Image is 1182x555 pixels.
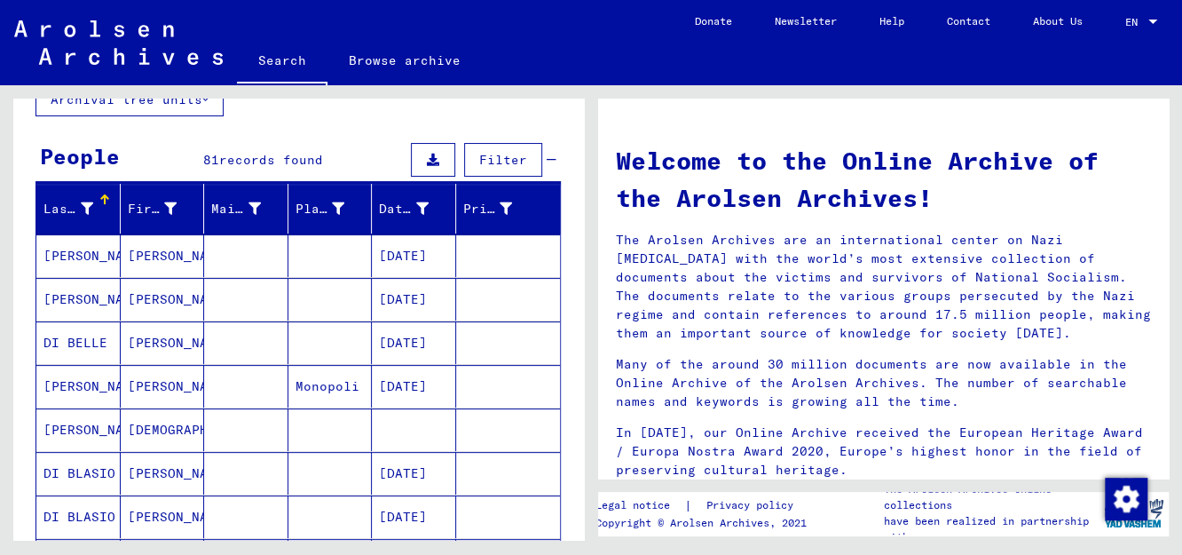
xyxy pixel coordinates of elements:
span: EN [1125,16,1145,28]
div: | [595,496,815,515]
p: Copyright © Arolsen Archives, 2021 [595,515,815,531]
div: First Name [128,200,177,218]
mat-header-cell: Prisoner # [456,184,561,234]
p: have been realized in partnership with [884,513,1098,545]
div: Date of Birth [379,200,429,218]
div: Last Name [43,194,120,223]
mat-cell: [PERSON_NAME] [36,408,121,451]
mat-header-cell: First Name [121,184,205,234]
mat-cell: [PERSON_NAME] [121,321,205,364]
mat-cell: [PERSON_NAME] [121,278,205,321]
h1: Welcome to the Online Archive of the Arolsen Archives! [616,142,1151,217]
img: Arolsen_neg.svg [14,20,223,65]
div: Change consent [1104,477,1147,519]
div: Prisoner # [463,194,540,223]
mat-header-cell: Place of Birth [288,184,373,234]
a: Privacy policy [692,496,815,515]
img: yv_logo.png [1100,491,1167,535]
mat-cell: [PERSON_NAME] [121,365,205,408]
div: Last Name [43,200,93,218]
mat-cell: [DATE] [372,496,456,538]
button: Archival tree units [35,83,224,116]
mat-cell: [DATE] [372,321,456,364]
div: First Name [128,194,204,223]
div: Maiden Name [211,200,261,218]
mat-cell: DI BELLE [36,321,121,364]
mat-cell: [PERSON_NAME] [121,234,205,277]
mat-cell: [PERSON_NAME] [36,278,121,321]
mat-header-cell: Maiden Name [204,184,288,234]
span: records found [219,152,323,168]
mat-cell: [DEMOGRAPHIC_DATA] [121,408,205,451]
div: Prisoner # [463,200,513,218]
mat-cell: DI BLASIO [36,452,121,495]
div: Place of Birth [295,200,345,218]
img: Change consent [1105,478,1147,520]
div: Date of Birth [379,194,455,223]
span: Filter [479,152,527,168]
p: The Arolsen Archives are an international center on Nazi [MEDICAL_DATA] with the world’s most ext... [616,231,1151,343]
a: Search [237,39,327,85]
mat-cell: [PERSON_NAME] [36,234,121,277]
mat-cell: Monopoli [288,365,373,408]
mat-cell: [DATE] [372,452,456,495]
div: People [40,140,120,172]
mat-cell: [PERSON_NAME] [36,365,121,408]
mat-cell: [PERSON_NAME] [121,452,205,495]
button: Filter [464,143,542,177]
mat-cell: [DATE] [372,365,456,408]
mat-header-cell: Date of Birth [372,184,456,234]
p: In [DATE], our Online Archive received the European Heritage Award / Europa Nostra Award 2020, Eu... [616,424,1151,480]
a: Browse archive [327,39,482,82]
p: Many of the around 30 million documents are now available in the Online Archive of the Arolsen Ar... [616,355,1151,411]
a: Legal notice [595,496,684,515]
mat-cell: [DATE] [372,278,456,321]
mat-cell: [PERSON_NAME] [121,496,205,538]
mat-cell: DI BLASIO [36,496,121,538]
div: Place of Birth [295,194,372,223]
div: Maiden Name [211,194,288,223]
mat-cell: [DATE] [372,234,456,277]
span: 81 [203,152,219,168]
p: The Arolsen Archives online collections [884,481,1098,513]
mat-header-cell: Last Name [36,184,121,234]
